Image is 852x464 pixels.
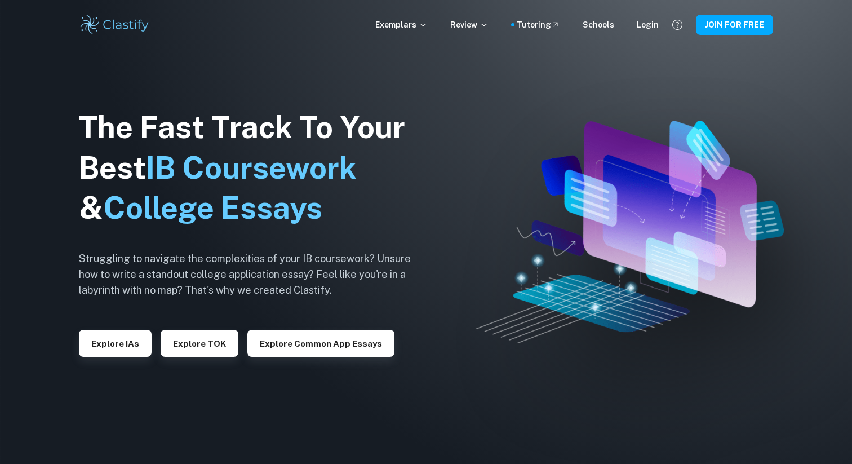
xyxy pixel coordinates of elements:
[146,150,357,185] span: IB Coursework
[637,19,659,31] a: Login
[79,251,428,298] h6: Struggling to navigate the complexities of your IB coursework? Unsure how to write a standout col...
[79,14,150,36] img: Clastify logo
[79,107,428,229] h1: The Fast Track To Your Best &
[696,15,773,35] button: JOIN FOR FREE
[247,330,394,357] button: Explore Common App essays
[375,19,428,31] p: Exemplars
[161,330,238,357] button: Explore TOK
[79,330,152,357] button: Explore IAs
[583,19,614,31] a: Schools
[161,338,238,348] a: Explore TOK
[79,338,152,348] a: Explore IAs
[668,15,687,34] button: Help and Feedback
[517,19,560,31] a: Tutoring
[476,121,784,343] img: Clastify hero
[450,19,489,31] p: Review
[247,338,394,348] a: Explore Common App essays
[103,190,322,226] span: College Essays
